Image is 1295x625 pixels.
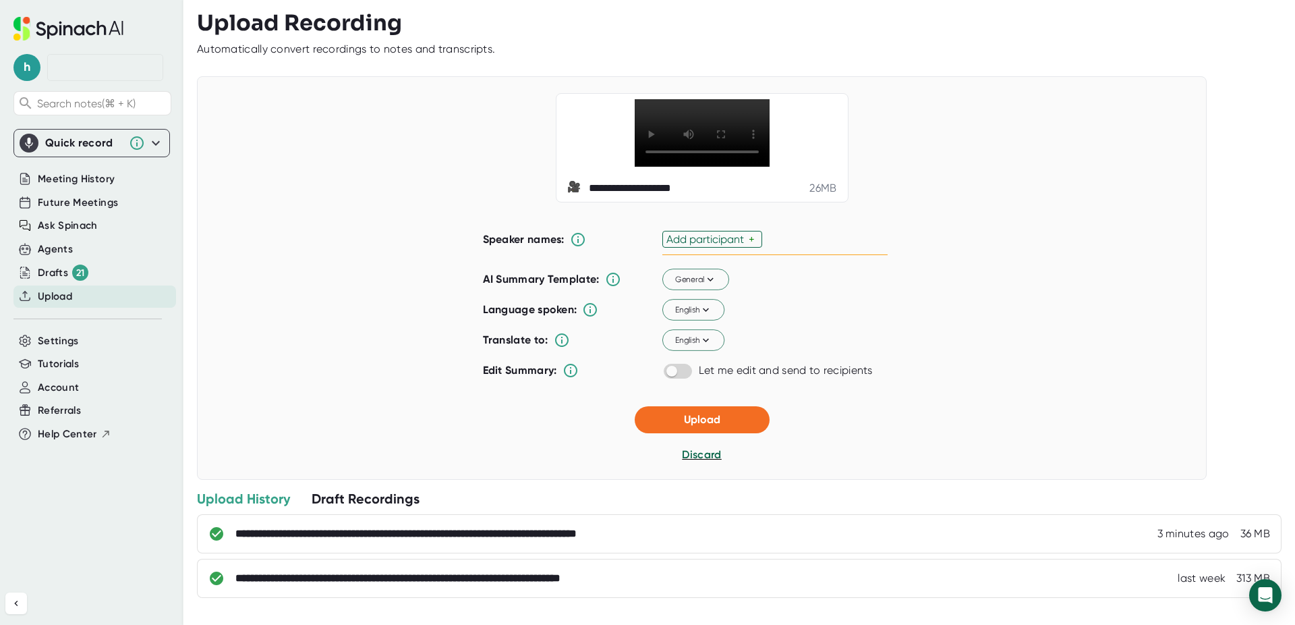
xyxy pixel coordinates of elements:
div: 9/30/2025, 2:58:29 PM [1157,527,1230,541]
button: Account [38,380,79,396]
span: Search notes (⌘ + K) [37,97,167,110]
div: 26 MB [809,182,836,195]
div: 9/17/2025, 11:54:09 AM [1178,572,1226,585]
button: Help Center [38,427,111,442]
div: Let me edit and send to recipients [699,364,873,377]
h3: Upload Recording [197,10,1282,36]
div: Open Intercom Messenger [1249,579,1282,612]
div: Drafts [38,265,88,281]
span: video [567,180,583,196]
div: Add participant [666,233,749,246]
div: 21 [72,265,88,281]
button: Settings [38,333,79,349]
button: English [662,330,724,352]
div: 313 MB [1236,572,1270,585]
b: Speaker names: [483,233,565,246]
button: Collapse sidebar [5,593,27,614]
div: Upload History [197,490,290,508]
button: Drafts 21 [38,265,88,281]
span: English [674,334,712,346]
b: Language spoken: [483,303,577,316]
b: Edit Summary: [483,364,557,377]
span: h [13,54,40,81]
button: Future Meetings [38,195,118,211]
div: Draft Recordings [312,490,420,508]
button: Referrals [38,403,81,418]
button: Upload [635,406,770,433]
div: Quick record [45,136,122,150]
b: AI Summary Template: [483,273,600,286]
span: Discard [682,448,721,461]
span: English [674,304,712,316]
button: Upload [38,289,72,304]
button: Discard [682,447,721,463]
div: 36 MB [1240,527,1271,541]
button: Agents [38,242,73,257]
b: Translate to: [483,333,548,346]
button: English [662,300,724,321]
button: Ask Spinach [38,218,98,234]
span: Help Center [38,427,97,442]
button: Tutorials [38,356,79,372]
span: General [674,273,716,286]
div: Automatically convert recordings to notes and transcripts. [197,43,495,56]
div: Quick record [20,130,164,157]
button: General [662,269,729,291]
span: Upload [684,413,720,426]
button: Meeting History [38,171,115,187]
div: + [749,233,758,246]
